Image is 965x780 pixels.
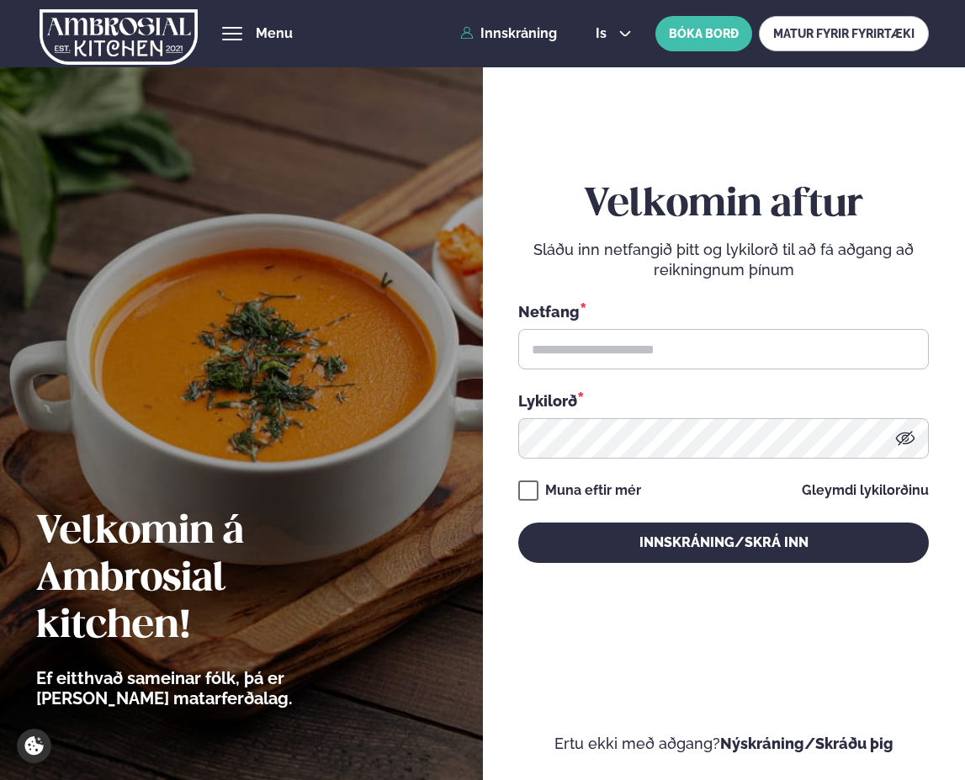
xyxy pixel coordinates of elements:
p: Ertu ekki með aðgang? [518,734,929,754]
button: hamburger [222,24,242,44]
p: Sláðu inn netfangið þitt og lykilorð til að fá aðgang að reikningnum þínum [518,240,929,280]
p: Ef eitthvað sameinar fólk, þá er [PERSON_NAME] matarferðalag. [36,668,385,708]
div: Lykilorð [518,390,929,411]
h2: Velkomin aftur [518,182,929,229]
button: is [582,27,645,40]
a: Innskráning [460,26,557,41]
h2: Velkomin á Ambrosial kitchen! [36,509,385,650]
span: is [596,27,612,40]
a: Nýskráning/Skráðu þig [720,735,893,752]
button: BÓKA BORÐ [655,16,752,51]
div: Netfang [518,300,929,322]
img: logo [40,3,199,72]
a: Gleymdi lykilorðinu [802,484,929,497]
button: Innskráning/Skrá inn [518,523,929,563]
a: MATUR FYRIR FYRIRTÆKI [759,16,929,51]
a: Cookie settings [17,729,51,763]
